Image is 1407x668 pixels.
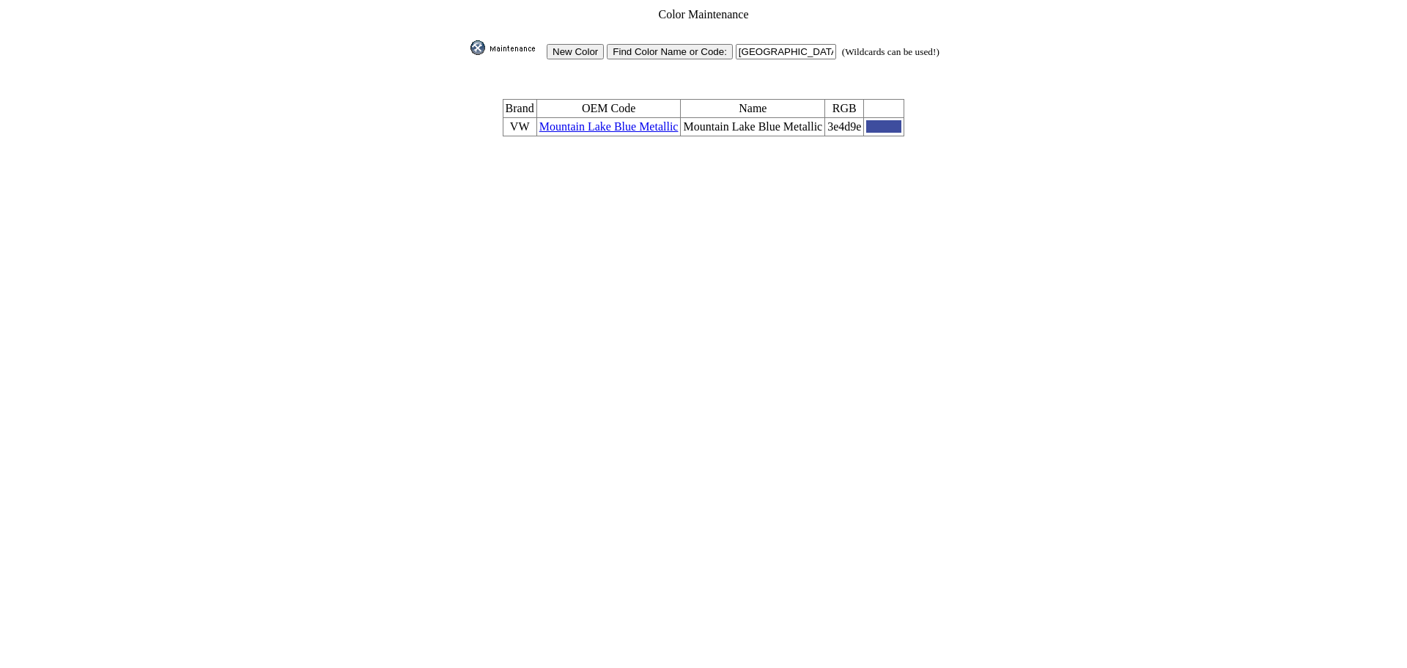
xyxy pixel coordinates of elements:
[503,100,536,118] td: Brand
[825,118,864,136] td: 3e4d9e
[825,100,864,118] td: RGB
[681,100,825,118] td: Name
[536,100,681,118] td: OEM Code
[842,46,939,57] small: (Wildcards can be used!)
[470,40,544,55] img: maint.gif
[467,7,940,22] td: Color Maintenance
[681,118,825,136] td: Mountain Lake Blue Metallic
[547,44,604,59] input: New Color
[503,118,536,136] td: VW
[607,44,733,59] input: Find Color Name or Code:
[539,120,679,133] a: Mountain Lake Blue Metallic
